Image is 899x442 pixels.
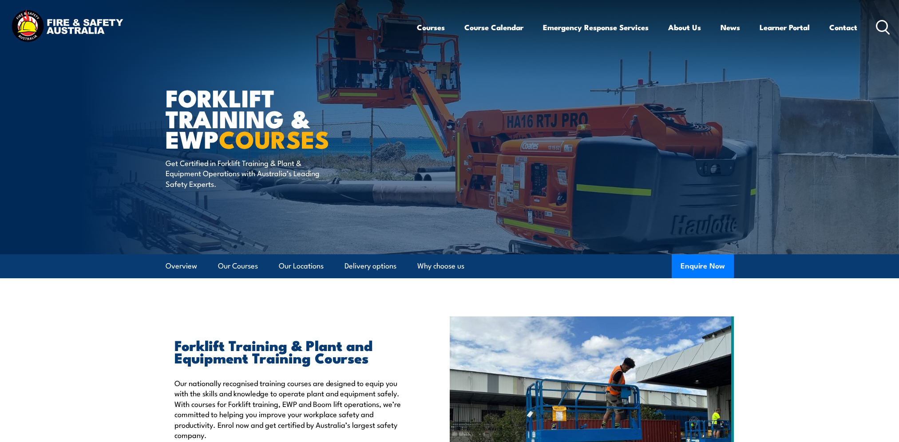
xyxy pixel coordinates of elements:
p: Get Certified in Forklift Training & Plant & Equipment Operations with Australia’s Leading Safety... [166,158,328,189]
a: Courses [417,16,445,39]
a: Emergency Response Services [543,16,649,39]
h2: Forklift Training & Plant and Equipment Training Courses [174,339,409,363]
a: Contact [829,16,857,39]
a: Our Courses [218,254,258,278]
a: Course Calendar [464,16,523,39]
button: Enquire Now [672,254,734,278]
a: News [721,16,740,39]
p: Our nationally recognised training courses are designed to equip you with the skills and knowledg... [174,378,409,440]
h1: Forklift Training & EWP [166,87,385,149]
a: Delivery options [345,254,396,278]
a: Learner Portal [760,16,810,39]
a: Why choose us [417,254,464,278]
a: Overview [166,254,197,278]
a: About Us [668,16,701,39]
strong: COURSES [219,120,329,157]
a: Our Locations [279,254,324,278]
